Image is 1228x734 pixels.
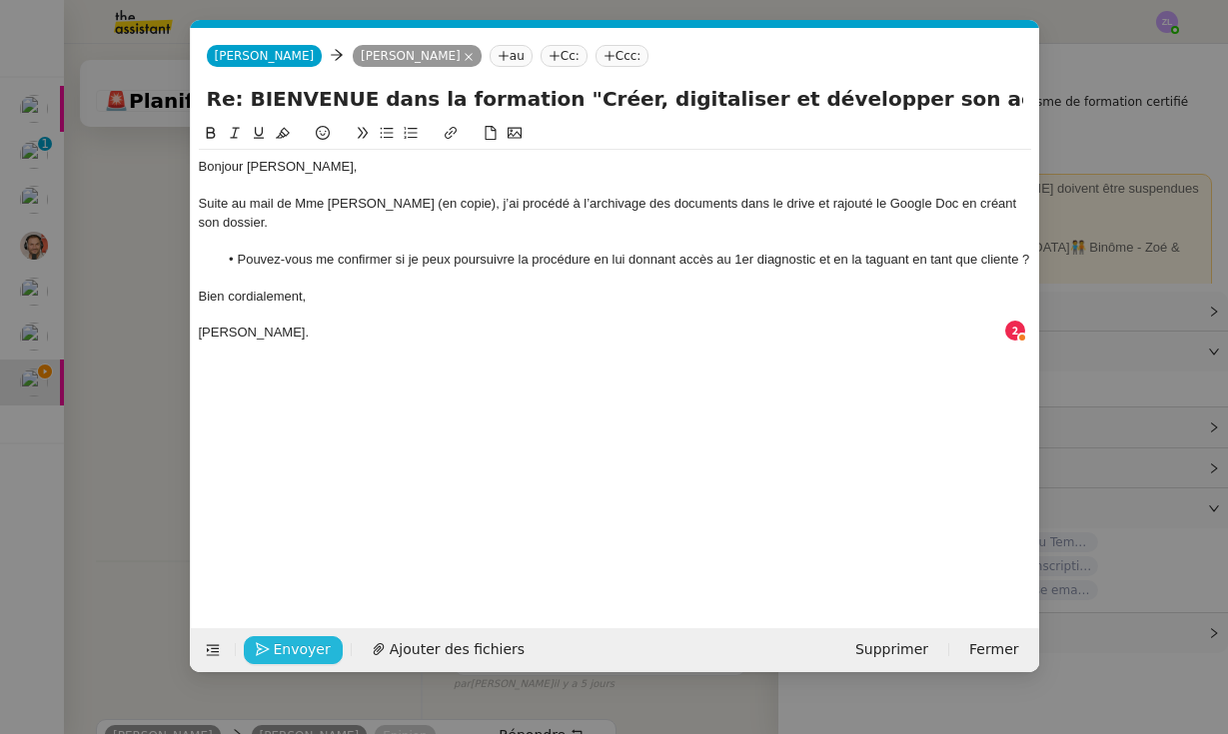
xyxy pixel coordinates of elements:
div: [PERSON_NAME]. [199,324,1031,342]
input: Subject [207,84,1023,114]
nz-tag: [PERSON_NAME] [353,45,482,67]
li: Pouvez-vous me confirmer si je peux poursuivre la procédure en lui donnant accès au 1er diagnosti... [218,251,1031,269]
span: [PERSON_NAME] [215,49,315,63]
span: Envoyer [274,638,331,661]
button: Supprimer [843,636,940,664]
span: Ajouter des fichiers [390,638,525,661]
button: Envoyer [244,636,343,664]
nz-tag: Cc: [541,45,588,67]
button: Ajouter des fichiers [360,636,537,664]
button: Fermer [957,636,1030,664]
nz-tag: au [490,45,533,67]
span: Supprimer [855,638,928,661]
div: Bonjour [PERSON_NAME], [199,158,1031,176]
div: Bien cordialement, [199,288,1031,306]
div: Suite au mail de Mme [PERSON_NAME] (en copie), j’ai procédé à l’archivage des documents dans le d... [199,195,1031,232]
span: Fermer [969,638,1018,661]
nz-tag: Ccc: [596,45,649,67]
